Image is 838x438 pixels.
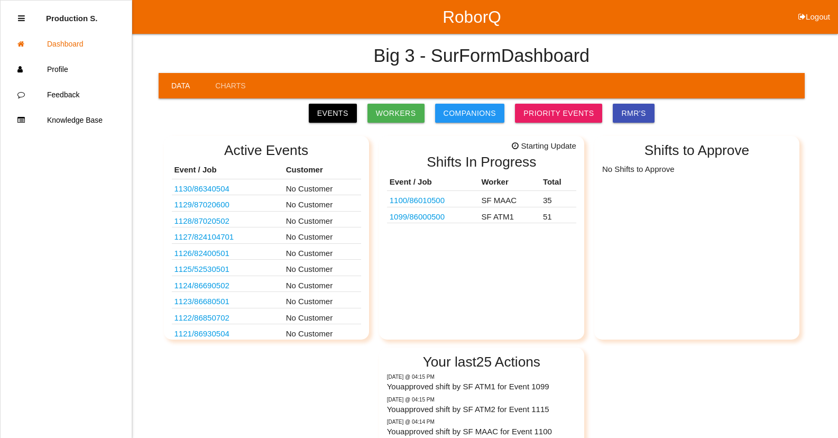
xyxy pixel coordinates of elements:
[283,324,361,341] td: No Customer
[172,324,283,341] td: TN1933 HF55M STATOR CORE
[602,143,791,158] h2: Shifts to Approve
[540,191,576,207] td: 35
[283,211,361,227] td: No Customer
[435,104,505,123] a: Companions
[613,104,654,123] a: RMR's
[283,179,361,195] td: No Customer
[174,297,229,306] a: 1123/86680501
[172,211,283,227] td: HONDA T90X
[374,46,590,66] h4: Big 3 - SurForm Dashboard
[367,104,425,123] a: Workers
[1,57,132,82] a: Profile
[387,373,576,381] p: Today @ 04:15 PM
[540,174,576,191] th: Total
[540,207,576,223] td: 51
[174,232,234,241] a: 1127/824104701
[174,200,229,209] a: 1129/87020600
[387,418,576,426] p: Today @ 04:14 PM
[390,196,445,205] a: 1100/86010500
[387,154,576,170] h2: Shifts In Progress
[283,260,361,276] td: No Customer
[387,404,576,416] p: You approved shift by SF ATM2 for Event 1115
[174,281,229,290] a: 1124/86690502
[202,73,258,98] a: Charts
[174,329,229,338] a: 1121/86930504
[283,292,361,308] td: No Customer
[172,161,283,179] th: Event / Job
[478,191,540,207] td: SF MAAC
[1,82,132,107] a: Feedback
[172,308,283,324] td: HF55G TN1934 TRAY
[172,292,283,308] td: D1024160 - DEKA BATTERY
[172,260,283,276] td: HEMI COVER TIMING CHAIN VAC TRAY 0CD86761
[387,207,479,223] td: 0CD00020 STELLANTIS LB BEV HALF SHAFT
[515,104,602,123] a: Priority Events
[283,243,361,260] td: No Customer
[283,308,361,324] td: No Customer
[18,6,25,31] div: Close
[159,73,202,98] a: Data
[309,104,357,123] a: Events
[390,212,445,221] a: 1099/86000500
[387,191,576,207] tr: 0CD00022 LB BEV HALF SHAF PACKAGING
[174,216,229,225] a: 1128/87020502
[174,264,229,273] a: 1125/52530501
[283,227,361,244] td: No Customer
[172,143,361,158] h2: Active Events
[1,107,132,133] a: Knowledge Base
[172,195,283,212] td: HONDA T90X SF 45 X 48 PALLETS
[478,174,540,191] th: Worker
[387,207,576,223] tr: 0CD00020 STELLANTIS LB BEV HALF SHAFT
[174,249,229,258] a: 1126/82400501
[387,426,576,438] p: You approved shift by SF MAAC for Event 1100
[283,195,361,212] td: No Customer
[387,174,479,191] th: Event / Job
[46,6,98,23] p: Production Shifts
[174,184,229,193] a: 1130/86340504
[387,381,576,393] p: You approved shift by SF ATM1 for Event 1099
[172,243,283,260] td: D1003101R04 - FAURECIA TOP PAD TRAY
[387,354,576,370] h2: Your last 25 Actions
[172,179,283,195] td: 86340504
[602,161,791,175] p: No Shifts to Approve
[512,140,576,152] span: Starting Update
[174,313,229,322] a: 1122/86850702
[283,161,361,179] th: Customer
[387,396,576,404] p: Today @ 04:15 PM
[172,276,283,292] td: D104465 - DEKA BATTERY - MEXICO
[478,207,540,223] td: SF ATM1
[1,31,132,57] a: Dashboard
[172,227,283,244] td: D1003101R04 - FAURECIA TOP PAD LID
[283,276,361,292] td: No Customer
[387,191,479,207] td: 0CD00022 LB BEV HALF SHAF PACKAGING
